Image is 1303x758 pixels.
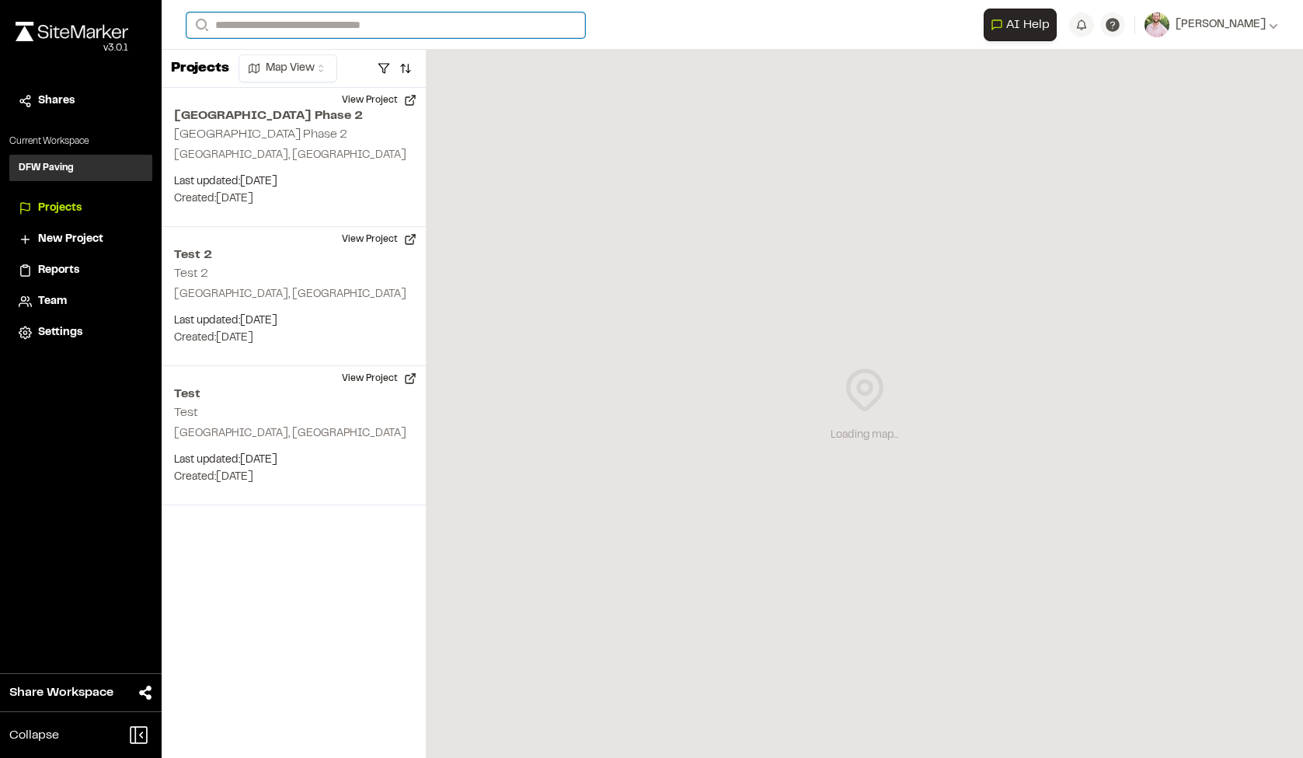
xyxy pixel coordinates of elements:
div: Loading map... [831,427,898,444]
button: View Project [333,366,426,391]
div: Open AI Assistant [984,9,1063,41]
span: AI Help [1006,16,1050,34]
span: Share Workspace [9,683,113,702]
h2: [GEOGRAPHIC_DATA] Phase 2 [174,129,347,140]
p: Last updated: [DATE] [174,452,413,469]
a: Settings [19,324,143,341]
button: Search [186,12,214,38]
span: Settings [38,324,82,341]
p: Current Workspace [9,134,152,148]
p: Last updated: [DATE] [174,173,413,190]
button: [PERSON_NAME] [1144,12,1278,37]
a: Team [19,293,143,310]
h2: [GEOGRAPHIC_DATA] Phase 2 [174,107,413,125]
span: Collapse [9,726,59,745]
p: [GEOGRAPHIC_DATA], [GEOGRAPHIC_DATA] [174,286,413,303]
span: Projects [38,200,82,217]
h2: Test 2 [174,268,208,279]
p: [GEOGRAPHIC_DATA], [GEOGRAPHIC_DATA] [174,147,413,164]
span: New Project [38,231,103,248]
h2: Test 2 [174,246,413,264]
button: Open AI Assistant [984,9,1057,41]
p: Created: [DATE] [174,469,413,486]
a: New Project [19,231,143,248]
p: Created: [DATE] [174,190,413,208]
button: View Project [333,88,426,113]
button: View Project [333,227,426,252]
div: Oh geez...please don't... [16,41,128,55]
h3: DFW Paving [19,161,74,175]
span: Shares [38,93,75,110]
p: Projects [171,58,229,79]
a: Projects [19,200,143,217]
a: Shares [19,93,143,110]
p: Last updated: [DATE] [174,313,413,330]
img: rebrand.png [16,22,128,41]
span: Team [38,293,67,310]
span: [PERSON_NAME] [1176,16,1266,33]
p: [GEOGRAPHIC_DATA], [GEOGRAPHIC_DATA] [174,425,413,442]
img: User [1144,12,1169,37]
h2: Test [174,385,413,403]
h2: Test [174,407,198,418]
p: Created: [DATE] [174,330,413,347]
a: Reports [19,262,143,279]
span: Reports [38,262,79,279]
